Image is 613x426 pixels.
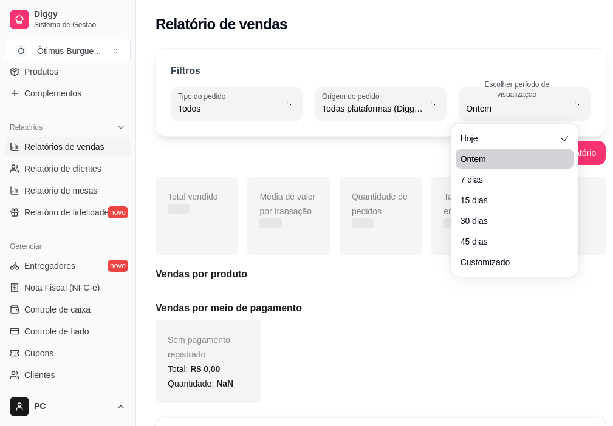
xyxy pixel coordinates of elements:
span: Ontem [461,153,556,165]
span: Total vendido [168,192,218,201]
span: Todos [178,103,281,115]
span: Ò [15,45,27,57]
span: 7 dias [461,174,556,186]
span: 30 dias [461,215,556,227]
span: Relatório de mesas [24,184,98,197]
span: PC [34,401,111,412]
span: Relatório de clientes [24,163,101,175]
button: Select a team [5,39,131,63]
span: Customizado [461,256,556,268]
span: Clientes [24,369,55,381]
span: Entregadores [24,260,75,272]
span: Diggy [34,9,126,20]
span: Nota Fiscal (NFC-e) [24,282,100,294]
p: Filtros [171,64,200,78]
span: Relatórios [10,123,43,132]
span: Controle de fiado [24,325,89,337]
h5: Vendas por meio de pagamento [156,301,606,316]
span: Taxas de entrega [443,192,478,216]
span: Quantidade de pedidos [352,192,408,216]
span: NaN [216,379,233,388]
span: Média de valor por transação [259,192,315,216]
h5: Vendas por produto [156,267,606,282]
span: Sistema de Gestão [34,20,126,30]
label: Origem do pedido [322,91,383,101]
span: Cupons [24,347,53,359]
span: Ontem [466,103,569,115]
div: Òtimus Burgue ... [37,45,101,57]
label: Tipo do pedido [178,91,230,101]
span: Relatório de fidelidade [24,206,109,218]
span: Sem pagamento registrado [168,335,230,359]
span: 45 dias [461,235,556,248]
span: Quantidade: [168,379,233,388]
span: Produtos [24,66,58,78]
label: Escolher período de visualização [466,79,572,100]
span: Relatórios de vendas [24,141,104,153]
span: Controle de caixa [24,303,91,316]
span: Complementos [24,87,81,100]
span: Todas plataformas (Diggy, iFood) [322,103,425,115]
span: 15 dias [461,194,556,206]
span: R$ 0,00 [190,364,220,374]
h2: Relatório de vendas [156,15,287,34]
div: Gerenciar [5,237,131,256]
span: Hoje [461,132,556,144]
span: Total: [168,364,220,374]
